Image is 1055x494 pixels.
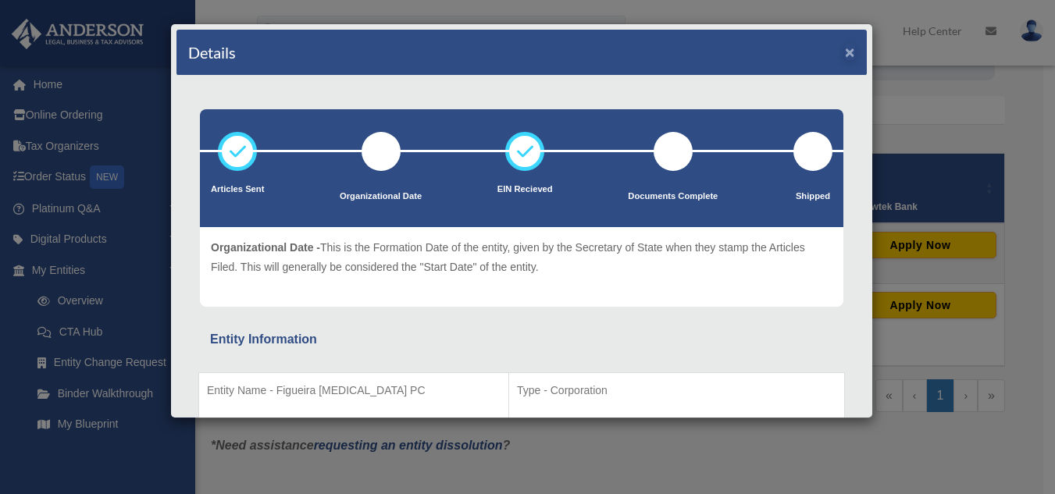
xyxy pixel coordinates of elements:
div: Entity Information [210,329,833,350]
p: Entity Name - Figueira [MEDICAL_DATA] PC [207,381,501,400]
h4: Details [188,41,236,63]
button: × [845,44,855,60]
p: Articles Sent [211,182,264,197]
span: Organizational Date - [211,241,320,254]
p: Documents Complete [628,189,718,204]
p: This is the Formation Date of the entity, given by the Secretary of State when they stamp the Art... [211,238,832,276]
p: EIN Recieved [497,182,553,197]
p: Type - Corporation [517,381,836,400]
p: Organizational Date [340,189,422,204]
p: Shipped [793,189,832,204]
